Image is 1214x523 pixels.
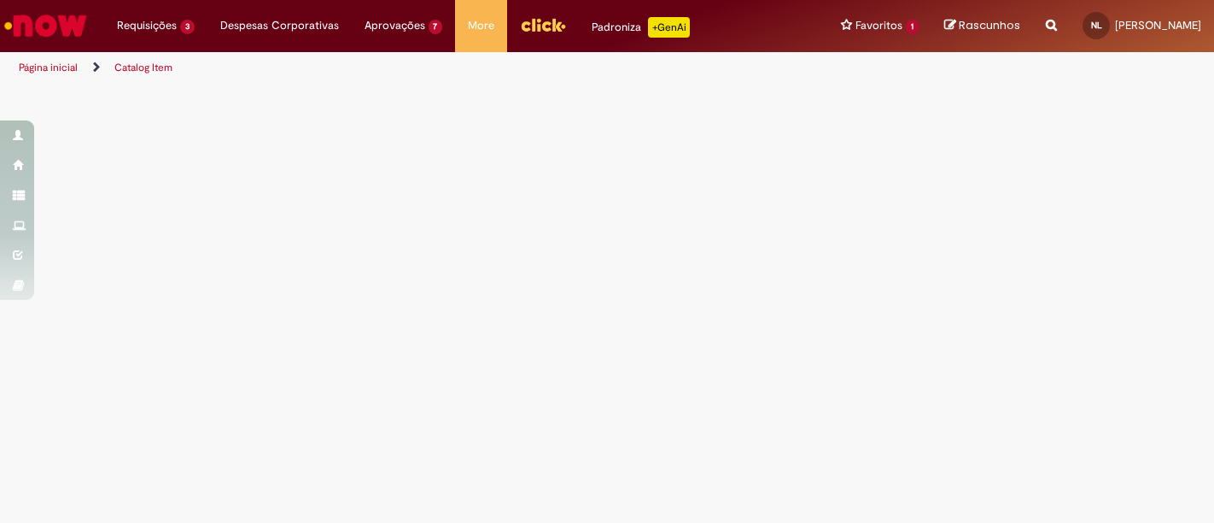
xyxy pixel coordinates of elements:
span: More [468,17,494,34]
span: Requisições [117,17,177,34]
a: Rascunhos [944,18,1020,34]
span: Despesas Corporativas [220,17,339,34]
div: Padroniza [592,17,690,38]
span: 3 [180,20,195,34]
a: Página inicial [19,61,78,74]
span: 7 [429,20,443,34]
span: Rascunhos [959,17,1020,33]
span: Aprovações [365,17,425,34]
span: 1 [906,20,919,34]
img: ServiceNow [2,9,90,43]
span: [PERSON_NAME] [1115,18,1201,32]
span: Favoritos [855,17,902,34]
p: +GenAi [648,17,690,38]
a: Catalog Item [114,61,172,74]
img: click_logo_yellow_360x200.png [520,12,566,38]
ul: Trilhas de página [13,52,797,84]
span: NL [1091,20,1102,31]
